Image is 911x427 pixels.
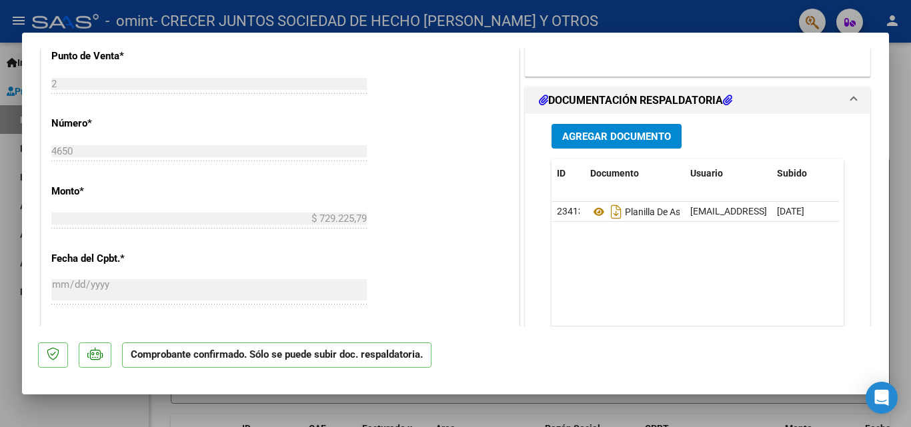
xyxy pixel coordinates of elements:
span: 23413 [557,206,584,216]
button: Agregar Documento [552,124,682,149]
span: Agregar Documento [562,131,671,143]
span: Subido [777,168,807,179]
mat-expansion-panel-header: DOCUMENTACIÓN RESPALDATORIA [526,87,870,114]
datatable-header-cell: Usuario [685,159,772,188]
div: DOCUMENTACIÓN RESPALDATORIA [526,114,870,390]
datatable-header-cell: ID [552,159,585,188]
span: Documento [590,168,639,179]
span: [DATE] [777,206,804,216]
div: Open Intercom Messenger [866,382,898,414]
datatable-header-cell: Documento [585,159,685,188]
i: Descargar documento [608,201,625,222]
p: Monto [51,184,189,199]
p: Punto de Venta [51,49,189,64]
h1: DOCUMENTACIÓN RESPALDATORIA [539,93,732,109]
p: Número [51,116,189,131]
p: Comprobante confirmado. Sólo se puede subir doc. respaldatoria. [122,342,431,368]
span: ID [557,168,566,179]
span: Usuario [690,168,723,179]
datatable-header-cell: Subido [772,159,838,188]
p: Fecha del Cpbt. [51,251,189,266]
span: Planilla De Asistencia [590,207,712,217]
datatable-header-cell: Acción [838,159,905,188]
